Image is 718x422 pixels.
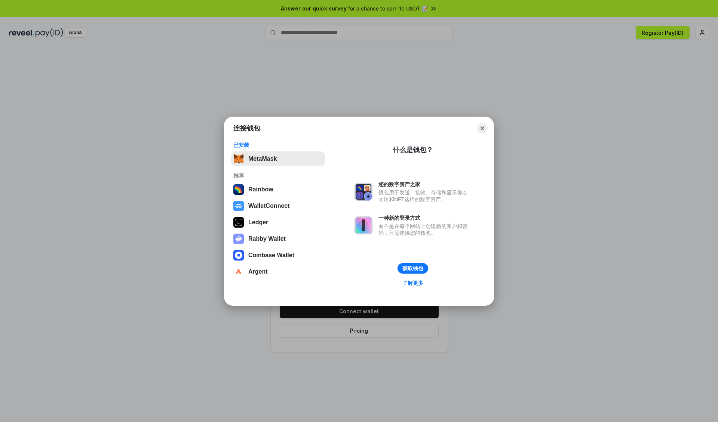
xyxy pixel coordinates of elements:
[402,280,423,286] div: 了解更多
[355,216,372,234] img: svg+xml,%3Csvg%20xmlns%3D%22http%3A%2F%2Fwww.w3.org%2F2000%2Fsvg%22%20fill%3D%22none%22%20viewBox...
[233,124,260,133] h1: 连接钱包
[248,186,273,193] div: Rainbow
[233,201,244,211] img: svg+xml,%3Csvg%20width%3D%2228%22%20height%3D%2228%22%20viewBox%3D%220%200%2028%2028%22%20fill%3D...
[398,263,428,274] button: 获取钱包
[248,155,277,162] div: MetaMask
[231,264,325,279] button: Argent
[233,184,244,195] img: svg+xml,%3Csvg%20width%3D%22120%22%20height%3D%22120%22%20viewBox%3D%220%200%20120%20120%22%20fil...
[248,252,294,259] div: Coinbase Wallet
[393,145,433,154] div: 什么是钱包？
[248,235,286,242] div: Rabby Wallet
[231,215,325,230] button: Ledger
[231,182,325,197] button: Rainbow
[248,219,268,226] div: Ledger
[231,231,325,246] button: Rabby Wallet
[355,183,372,201] img: svg+xml,%3Csvg%20xmlns%3D%22http%3A%2F%2Fwww.w3.org%2F2000%2Fsvg%22%20fill%3D%22none%22%20viewBox...
[378,215,471,221] div: 一种新的登录方式
[402,265,423,272] div: 获取钱包
[233,250,244,261] img: svg+xml,%3Csvg%20width%3D%2228%22%20height%3D%2228%22%20viewBox%3D%220%200%2028%2028%22%20fill%3D...
[398,278,428,288] a: 了解更多
[378,181,471,188] div: 您的数字资产之家
[231,198,325,213] button: WalletConnect
[233,234,244,244] img: svg+xml,%3Csvg%20xmlns%3D%22http%3A%2F%2Fwww.w3.org%2F2000%2Fsvg%22%20fill%3D%22none%22%20viewBox...
[477,123,488,133] button: Close
[231,151,325,166] button: MetaMask
[233,142,323,148] div: 已安装
[231,248,325,263] button: Coinbase Wallet
[233,154,244,164] img: svg+xml,%3Csvg%20fill%3D%22none%22%20height%3D%2233%22%20viewBox%3D%220%200%2035%2033%22%20width%...
[378,223,471,236] div: 而不是在每个网站上创建新的账户和密码，只需连接您的钱包。
[233,172,323,179] div: 推荐
[233,267,244,277] img: svg+xml,%3Csvg%20width%3D%2228%22%20height%3D%2228%22%20viewBox%3D%220%200%2028%2028%22%20fill%3D...
[233,217,244,228] img: svg+xml,%3Csvg%20xmlns%3D%22http%3A%2F%2Fwww.w3.org%2F2000%2Fsvg%22%20width%3D%2228%22%20height%3...
[248,268,268,275] div: Argent
[248,203,290,209] div: WalletConnect
[378,189,471,203] div: 钱包用于发送、接收、存储和显示像以太坊和NFT这样的数字资产。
